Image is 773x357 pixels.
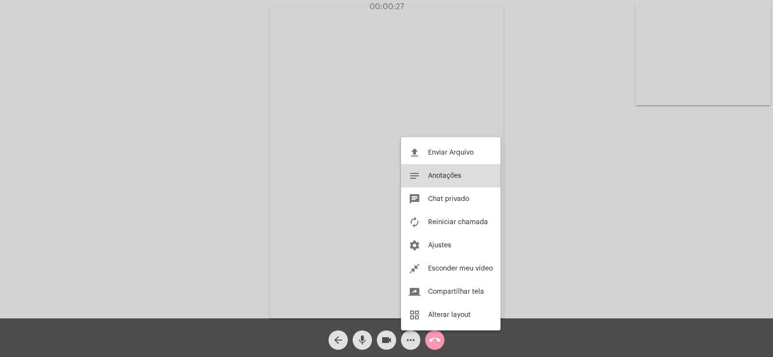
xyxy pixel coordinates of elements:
[409,170,420,182] mat-icon: notes
[428,242,451,249] span: Ajustes
[409,309,420,321] mat-icon: grid_view
[409,240,420,251] mat-icon: settings
[428,288,484,295] span: Compartilhar tela
[428,172,461,179] span: Anotações
[428,265,493,272] span: Esconder meu vídeo
[409,286,420,298] mat-icon: screen_share
[409,193,420,205] mat-icon: chat
[409,147,420,158] mat-icon: file_upload
[428,196,469,202] span: Chat privado
[409,216,420,228] mat-icon: autorenew
[428,312,471,318] span: Alterar layout
[409,263,420,274] mat-icon: close_fullscreen
[428,219,488,226] span: Reiniciar chamada
[428,149,473,156] span: Enviar Arquivo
